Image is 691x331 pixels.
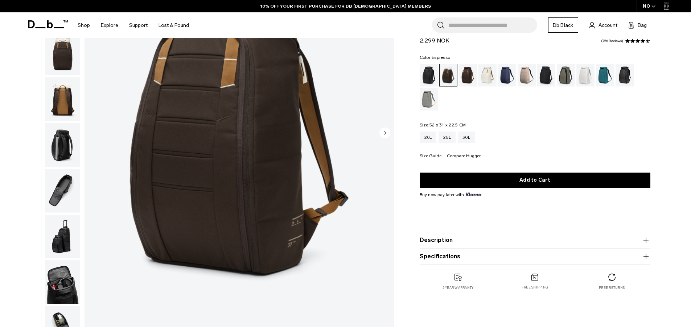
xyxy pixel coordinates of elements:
[420,173,650,188] button: Add to Cart
[628,21,647,29] button: Bag
[616,64,634,86] a: Reflective Black
[459,64,477,86] a: Espresso
[45,260,80,304] img: Hugger Backpack 30L Cappuccino
[420,252,650,261] button: Specifications
[447,154,481,159] button: Compare Hugger
[45,169,81,213] button: Hugger Backpack 30L Cappuccino
[439,132,456,143] a: 25L
[478,64,497,86] a: Oatmilk
[458,132,475,143] a: 30L
[72,12,194,38] nav: Main Navigation
[45,32,80,76] img: Hugger Backpack 30L Cappuccino
[576,64,595,86] a: Clean Slate
[379,127,390,140] button: Next slide
[439,64,457,86] a: Cappuccino
[522,285,548,290] p: Free shipping
[45,123,81,167] button: Hugger Backpack 30L Cappuccino
[466,193,481,196] img: {"height" => 20, "alt" => "Klarna"}
[599,285,625,290] p: Free returns
[45,214,81,259] button: Hugger Backpack 30L Cappuccino
[557,64,575,86] a: Forest Green
[159,12,189,38] a: Lost & Found
[420,64,438,86] a: Black Out
[429,122,466,128] span: 52 x 31 x 22.5 CM
[420,154,441,159] button: Size Guide
[432,55,450,60] span: Espresso
[548,17,578,33] a: Db Black
[45,32,81,76] button: Hugger Backpack 30L Cappuccino
[45,77,81,121] button: Hugger Backpack 30L Cappuccino
[45,215,80,258] img: Hugger Backpack 30L Cappuccino
[599,21,617,29] span: Account
[498,64,516,86] a: Blue Hour
[420,123,466,127] legend: Size:
[420,191,481,198] span: Buy now pay later with
[638,21,647,29] span: Bag
[420,88,438,110] a: Sand Grey
[420,236,650,245] button: Description
[596,64,614,86] a: Midnight Teal
[45,169,80,213] img: Hugger Backpack 30L Cappuccino
[45,77,80,121] img: Hugger Backpack 30L Cappuccino
[78,12,90,38] a: Shop
[420,132,437,143] a: 20L
[518,64,536,86] a: Fogbow Beige
[260,3,431,9] a: 10% OFF YOUR FIRST PURCHASE FOR DB [DEMOGRAPHIC_DATA] MEMBERS
[601,39,623,43] a: 756 reviews
[537,64,555,86] a: Charcoal Grey
[45,123,80,167] img: Hugger Backpack 30L Cappuccino
[129,12,148,38] a: Support
[443,285,474,290] p: 2 year warranty
[420,37,449,44] span: 2.299 NOK
[589,21,617,29] a: Account
[101,12,118,38] a: Explore
[420,55,451,60] legend: Color:
[45,260,81,304] button: Hugger Backpack 30L Cappuccino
